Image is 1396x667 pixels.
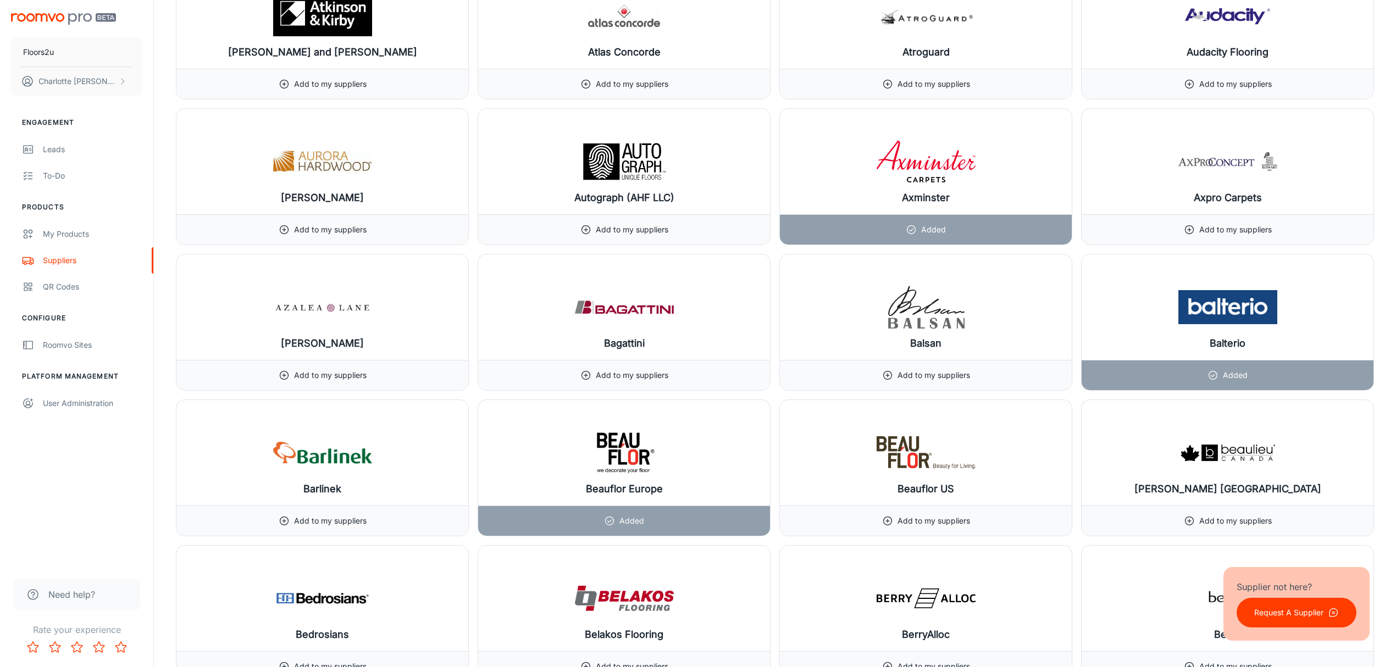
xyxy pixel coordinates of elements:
[575,431,674,475] img: Beauflor Europe
[44,636,66,658] button: Rate 2 star
[1210,336,1245,351] h6: Balterio
[596,78,668,90] p: Add to my suppliers
[902,45,950,60] h6: Atroguard
[294,78,367,90] p: Add to my suppliers
[1223,369,1248,381] p: Added
[1214,627,1242,642] h6: Betap
[575,140,674,184] img: Autograph (AHF LLC)
[11,67,142,96] button: Charlotte [PERSON_NAME]
[910,336,941,351] h6: Balsan
[281,190,364,205] h6: [PERSON_NAME]
[38,75,116,87] p: Charlotte [PERSON_NAME]
[596,224,668,236] p: Add to my suppliers
[902,190,950,205] h6: Axminster
[294,369,367,381] p: Add to my suppliers
[921,224,946,236] p: Added
[43,281,142,293] div: QR Codes
[48,588,95,601] span: Need help?
[877,285,976,329] img: Balsan
[898,481,954,497] h6: Beauflor US
[898,369,970,381] p: Add to my suppliers
[1178,576,1277,620] img: Betap
[877,431,976,475] img: Beauflor US
[1194,190,1262,205] h6: Axpro Carpets
[294,515,367,527] p: Add to my suppliers
[1178,140,1277,184] img: Axpro Carpets
[11,38,142,66] button: Floors2u
[43,228,142,240] div: My Products
[66,636,88,658] button: Rate 3 star
[902,627,950,642] h6: BerryAlloc
[1199,515,1272,527] p: Add to my suppliers
[296,627,349,642] h6: Bedrosians
[110,636,132,658] button: Rate 5 star
[281,336,364,351] h6: [PERSON_NAME]
[43,339,142,351] div: Roomvo Sites
[575,576,674,620] img: Belakos Flooring
[303,481,341,497] h6: Barlinek
[586,481,663,497] h6: Beauflor Europe
[877,140,976,184] img: Axminster
[596,369,668,381] p: Add to my suppliers
[88,636,110,658] button: Rate 4 star
[585,627,663,642] h6: Belakos Flooring
[1237,580,1356,593] p: Supplier not here?
[877,576,976,620] img: BerryAlloc
[898,78,970,90] p: Add to my suppliers
[1237,598,1356,627] button: Request A Supplier
[43,254,142,266] div: Suppliers
[43,143,142,155] div: Leads
[273,285,372,329] img: Azalea Lane
[273,576,372,620] img: Bedrosians
[604,336,645,351] h6: Bagattini
[588,45,661,60] h6: Atlas Concorde
[619,515,644,527] p: Added
[43,170,142,182] div: To-do
[1134,481,1321,497] h6: [PERSON_NAME] [GEOGRAPHIC_DATA]
[575,285,674,329] img: Bagattini
[11,13,116,25] img: Roomvo PRO Beta
[22,636,44,658] button: Rate 1 star
[228,45,417,60] h6: [PERSON_NAME] and [PERSON_NAME]
[1199,78,1272,90] p: Add to my suppliers
[294,224,367,236] p: Add to my suppliers
[574,190,674,205] h6: Autograph (AHF LLC)
[23,46,54,58] p: Floors2u
[1187,45,1268,60] h6: Audacity Flooring
[1178,285,1277,329] img: Balterio
[1254,607,1323,619] p: Request A Supplier
[1199,224,1272,236] p: Add to my suppliers
[9,623,145,636] p: Rate your experience
[273,431,372,475] img: Barlinek
[43,397,142,409] div: User Administration
[1178,431,1277,475] img: Beaulieu Canada
[898,515,970,527] p: Add to my suppliers
[273,140,372,184] img: Aurora Hardwood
